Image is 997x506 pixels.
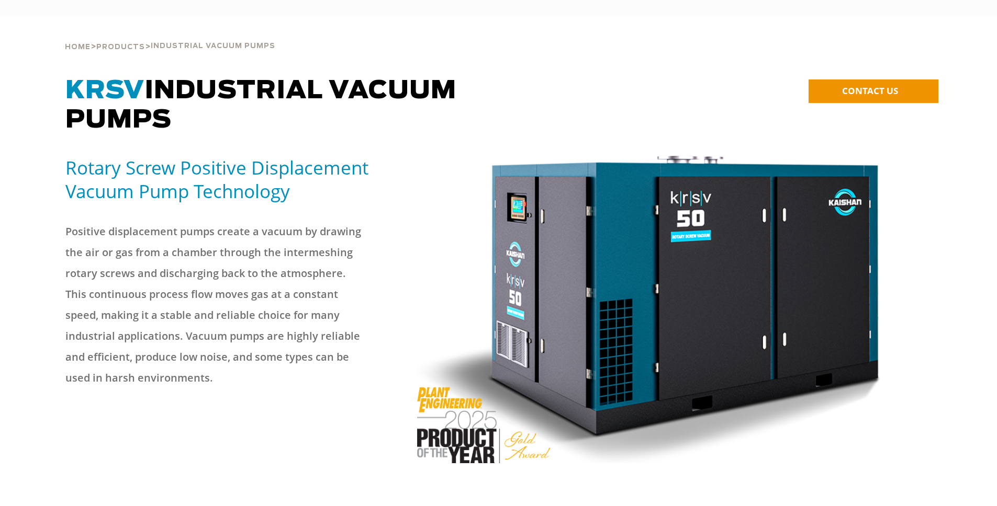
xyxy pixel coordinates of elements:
a: CONTACT US [809,79,938,103]
span: Home [65,44,91,51]
a: Products [96,42,145,51]
div: > > [65,16,275,55]
span: CONTACT US [842,85,898,97]
span: Industrial Vacuum Pumps [65,78,456,133]
h5: Rotary Screw Positive Displacement Vacuum Pump Technology [65,156,405,203]
img: POY-KRSV [417,156,881,463]
p: Positive displacement pumps create a vacuum by drawing the air or gas from a chamber through the ... [65,221,369,388]
span: Industrial Vacuum Pumps [151,43,275,50]
span: Products [96,44,145,51]
a: Home [65,42,91,51]
span: KRSV [65,78,144,103]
